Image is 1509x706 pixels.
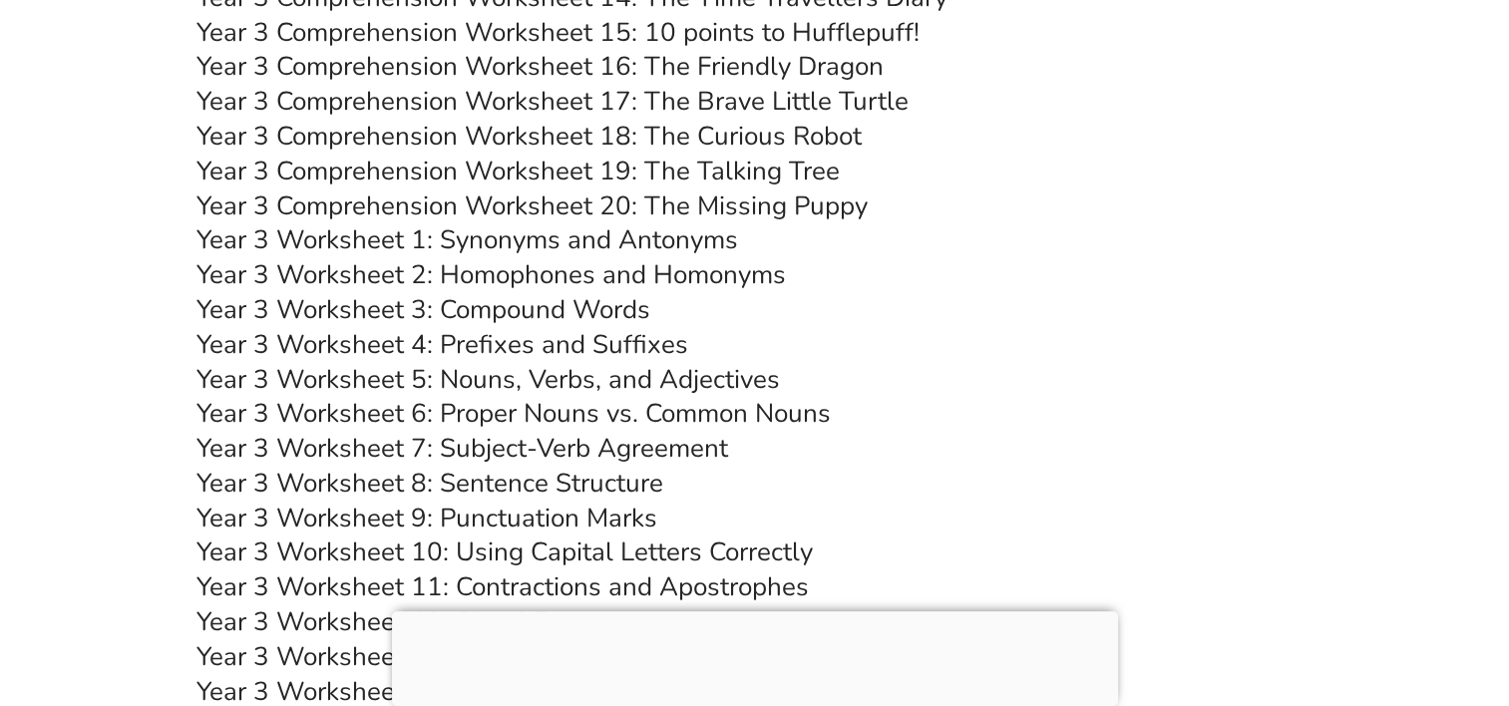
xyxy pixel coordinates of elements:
a: Year 3 Worksheet 11: Contractions and Apostrophes [196,569,809,604]
iframe: Chat Widget [1177,482,1509,706]
a: Year 3 Comprehension Worksheet 20: The Missing Puppy [196,188,868,223]
a: Year 3 Worksheet 5: Nouns, Verbs, and Adjectives [196,362,780,397]
a: Year 3 Worksheet 10: Using Capital Letters Correctly [196,534,813,569]
a: Year 3 Worksheet 7: Subject-Verb Agreement [196,431,728,466]
a: Year 3 Worksheet 13: Descriptive Writing [196,639,680,674]
a: Year 3 Comprehension Worksheet 19: The Talking Tree [196,154,840,188]
a: Year 3 Worksheet 3: Compound Words [196,292,650,327]
a: Year 3 Worksheet 2: Homophones and Homonyms [196,257,786,292]
a: Year 3 Worksheet 1: Synonyms and Antonyms [196,222,738,257]
a: Year 3 Worksheet 12: Plural Forms [196,604,604,639]
a: Year 3 Comprehension Worksheet 15: 10 points to Hufflepuff! [196,15,920,50]
a: Year 3 Worksheet 6: Proper Nouns vs. Common Nouns [196,396,831,431]
a: Year 3 Comprehension Worksheet 17: The Brave Little Turtle [196,84,909,119]
a: Year 3 Worksheet 4: Prefixes and Suffixes [196,327,688,362]
a: Year 3 Worksheet 8: Sentence Structure [196,466,663,501]
iframe: Advertisement [392,611,1118,701]
a: Year 3 Worksheet 9: Punctuation Marks [196,501,657,535]
a: Year 3 Comprehension Worksheet 16: The Friendly Dragon [196,49,884,84]
a: Year 3 Comprehension Worksheet 18: The Curious Robot [196,119,862,154]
